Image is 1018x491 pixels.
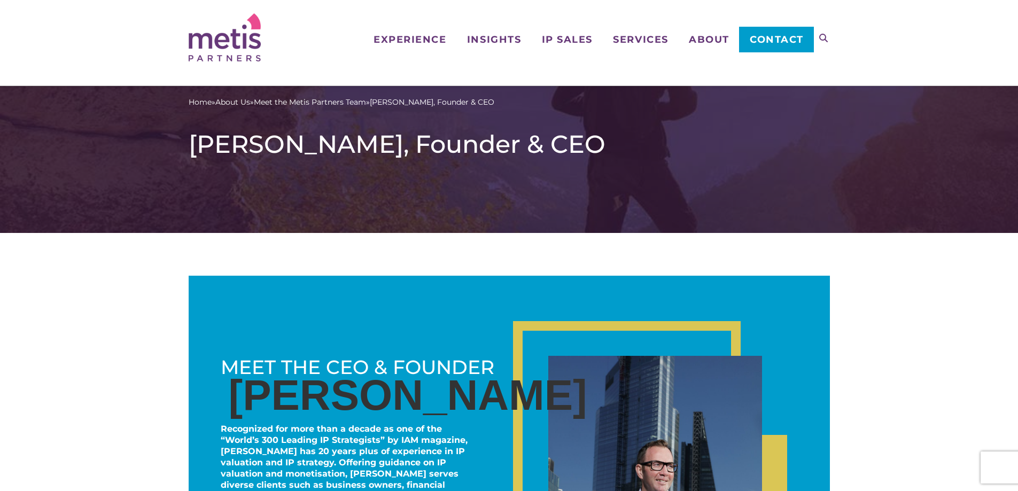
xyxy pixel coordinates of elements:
[215,97,250,108] a: About Us
[189,129,830,159] h1: [PERSON_NAME], Founder & CEO
[254,97,366,108] a: Meet the Metis Partners Team
[613,35,668,44] span: Services
[221,355,494,379] span: Meet the CEO & Founder
[189,13,261,61] img: Metis Partners
[750,35,804,44] span: Contact
[189,97,212,108] a: Home
[689,35,729,44] span: About
[739,27,813,52] a: Contact
[189,97,494,108] span: » » »
[374,35,446,44] span: Experience
[542,35,593,44] span: IP Sales
[229,371,587,419] span: [PERSON_NAME]
[467,35,521,44] span: Insights
[370,97,494,108] span: [PERSON_NAME], Founder & CEO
